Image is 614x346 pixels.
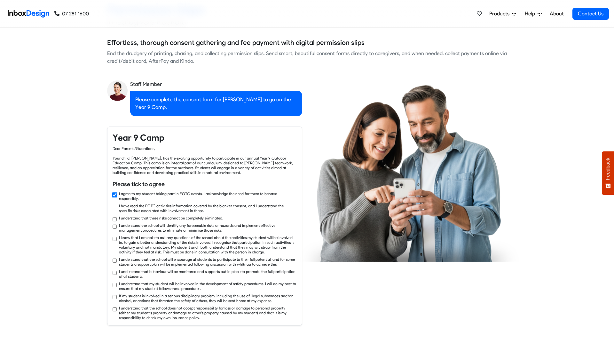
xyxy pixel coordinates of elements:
[119,293,297,303] label: If my student is involved in a serious disciplinary problem, including the use of illegal substan...
[525,10,538,18] span: Help
[522,7,544,20] a: Help
[107,50,507,65] div: End the drudgery of printing, chasing, and collecting permission slips. Send smart, beautiful con...
[119,269,297,279] label: I understand that behaviour will be monitored and supports put in place to promote the full parti...
[119,216,223,220] label: I understand that these risks cannot be completely eliminated.
[119,223,297,233] label: I understand the school will identify any foreseeable risks or hazards and implement effective ma...
[130,80,302,88] div: Staff Member
[113,180,297,188] h6: Please tick to agree
[119,306,297,320] label: I understand that the school does not accept responsibility for loss or damage to personal proper...
[489,10,512,18] span: Products
[119,203,297,213] label: I have read the EOTC activities information covered by the blanket consent, and I understand the ...
[107,38,365,47] h5: Effortless, thorough consent gathering and fee payment with digital permission slips
[602,151,614,195] button: Feedback - Show survey
[119,191,297,201] label: I agree to my student taking part in EOTC events. I acknowledge the need for them to behave respo...
[119,281,297,291] label: I understand that my student will be involved in the development of safety procedures. I will do ...
[548,7,565,20] a: About
[107,80,128,101] img: staff_avatar.png
[113,132,297,144] h4: Year 9 Camp
[130,91,302,116] div: Please complete the consent form for [PERSON_NAME] to go on the Year 9 Camp.
[605,158,611,180] span: Feedback
[487,7,519,20] a: Products
[113,146,297,175] div: Dear Parents/Guardians, Your child, [PERSON_NAME], has the exciting opportunity to participate in...
[300,84,519,262] img: parents_using_phone.png
[119,257,297,267] label: I understand that the school will encourage all students to participate to their full potential, ...
[572,8,609,20] a: Contact Us
[119,235,297,254] label: I know that I am able to ask any questions of the school about the activities my student will be ...
[54,10,89,18] a: 07 281 1600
